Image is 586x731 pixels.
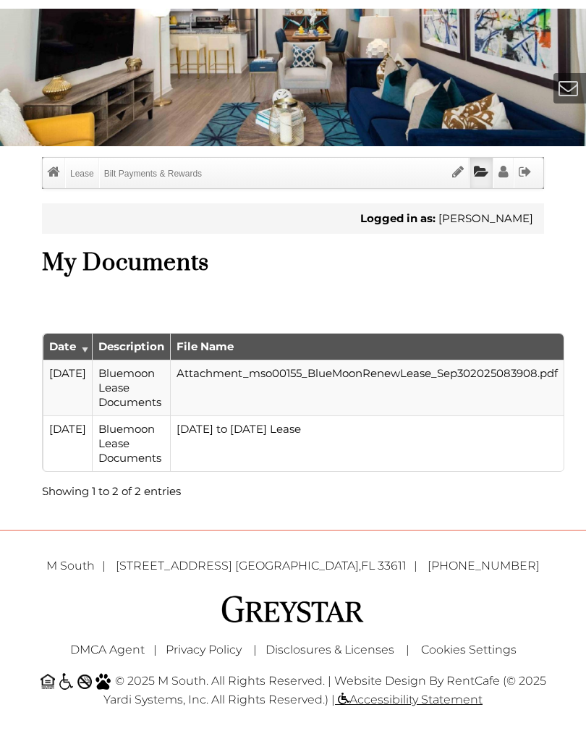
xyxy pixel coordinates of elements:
[58,673,74,690] img: Accessible community and Greystar Fair Housing Statement
[519,165,532,179] i: Sign Out
[100,158,206,188] a: Bilt Payments & Rewards
[43,334,92,360] th: Date: activate to sort column ascending
[177,366,558,380] a: Attachment_mso00155_BlueMoonRenewLease_Sep302025083908.pdf
[31,664,555,717] div: © 2025 M South. All Rights Reserved. | Website Design by RentCafe (© 2025 Yardi Systems, Inc. All...
[166,643,242,656] a: Greystar Privacy Policy
[438,211,533,225] span: [PERSON_NAME]
[360,211,436,225] b: Logged in as:
[421,643,517,656] a: Cookies Settings
[70,643,145,656] a: Greystar DMCA Agent
[42,248,544,278] h1: My Documents
[92,334,170,360] th: Description
[559,76,578,100] a: Contact
[95,673,111,690] img: Pet Friendly
[378,559,407,572] span: 33611
[335,693,483,706] a: Accessibility Statement
[47,165,60,179] i: Home
[428,559,540,572] a: [PHONE_NUMBER]
[92,360,170,415] td: Bluemoon Lease Documents
[42,476,224,501] div: Showing 1 to 2 of 2 entries
[235,559,359,572] span: [GEOGRAPHIC_DATA]
[41,674,55,689] img: Equal Housing Opportunity and Greystar Fair Housing Statement
[221,593,365,625] img: Greystar logo and Greystar website
[77,675,92,689] img: No Smoking
[46,559,425,572] a: M South [STREET_ADDRESS] [GEOGRAPHIC_DATA],FL 33611
[116,559,232,572] span: [STREET_ADDRESS]
[448,158,468,188] a: Sign Documents
[452,165,464,179] i: Sign Documents
[177,422,301,436] a: [DATE] to [DATE] Lease
[153,643,157,656] span: |
[406,643,409,656] span: |
[253,643,257,656] span: |
[116,559,425,572] span: ,
[170,334,564,360] th: File Name
[474,165,488,179] i: Documents
[470,158,493,188] a: Documents
[514,158,536,188] a: Sign Out
[498,165,509,179] i: Profile
[46,559,113,572] span: M South
[66,158,98,188] a: Lease
[43,360,92,415] td: [DATE]
[92,415,170,471] td: Bluemoon Lease Documents
[43,415,92,471] td: [DATE]
[266,643,394,656] a: Disclosures & Licenses
[494,158,513,188] a: Profile
[43,158,64,188] a: Home
[361,559,375,572] span: FL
